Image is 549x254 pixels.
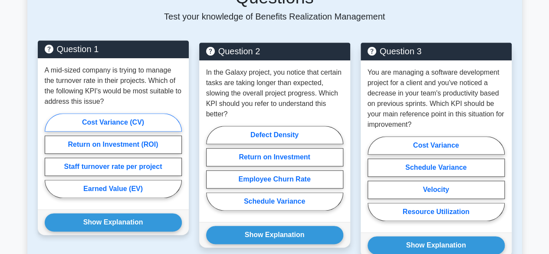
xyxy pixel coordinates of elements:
label: Cost Variance [368,136,505,155]
h5: Question 3 [368,46,505,56]
label: Resource Utilization [368,203,505,221]
label: Return on Investment [206,148,343,166]
h5: Question 2 [206,46,343,56]
label: Earned Value (EV) [45,180,182,198]
button: Show Explanation [206,226,343,244]
label: Staff turnover rate per project [45,158,182,176]
label: Cost Variance (CV) [45,113,182,132]
p: In the Galaxy project, you notice that certain tasks are taking longer than expected, slowing the... [206,67,343,119]
p: You are managing a software development project for a client and you've noticed a decrease in you... [368,67,505,130]
p: A mid-sized company is trying to manage the turnover rate in their projects. Which of the followi... [45,65,182,107]
label: Schedule Variance [206,192,343,211]
label: Velocity [368,181,505,199]
label: Schedule Variance [368,158,505,177]
label: Employee Churn Rate [206,170,343,188]
label: Return on Investment (ROI) [45,135,182,154]
p: Test your knowledge of Benefits Realization Management [38,11,512,22]
label: Defect Density [206,126,343,144]
h5: Question 1 [45,44,182,54]
button: Show Explanation [45,213,182,231]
